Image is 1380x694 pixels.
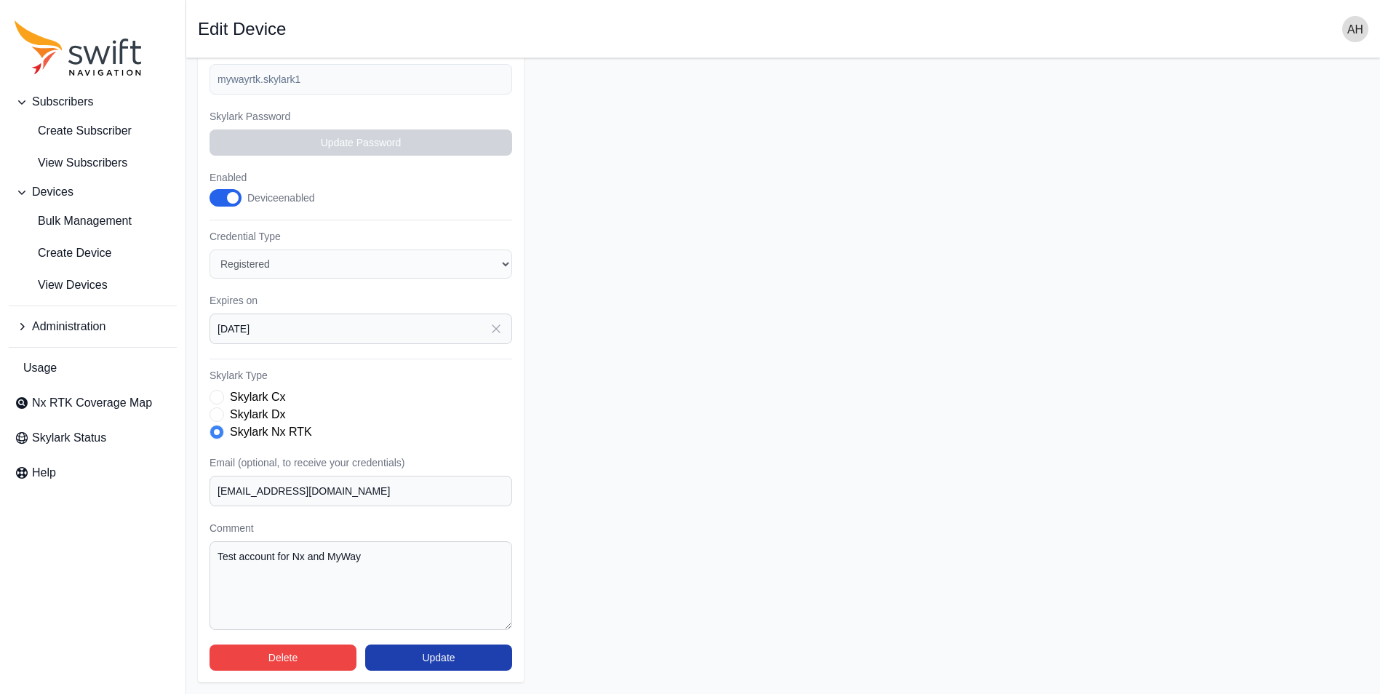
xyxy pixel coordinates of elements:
span: Devices [32,183,73,201]
label: Comment [210,521,512,535]
span: View Subscribers [15,154,127,172]
input: example-user [210,64,512,95]
label: Skylark Nx RTK [230,423,312,441]
a: Skylark Status [9,423,177,452]
a: View Subscribers [9,148,177,178]
button: Devices [9,178,177,207]
a: Bulk Management [9,207,177,236]
label: Skylark Dx [230,406,285,423]
div: Skylark Type [210,388,512,441]
span: Administration [32,318,105,335]
label: Credential Type [210,229,512,244]
label: Expires on [210,293,512,308]
a: Create Subscriber [9,116,177,145]
span: Usage [23,359,57,377]
label: Skylark Password [210,109,512,124]
button: Update Password [210,129,512,156]
label: Skylark Cx [230,388,285,406]
button: Subscribers [9,87,177,116]
span: Create Subscriber [15,122,132,140]
h1: Edit Device [198,20,286,38]
button: Delete [210,645,356,671]
a: Create Device [9,239,177,268]
button: Update [365,645,512,671]
a: View Devices [9,271,177,300]
span: Help [32,464,56,482]
span: View Devices [15,276,108,294]
span: Skylark Status [32,429,106,447]
span: Create Device [15,244,111,262]
label: Skylark Type [210,368,512,383]
div: Device enabled [247,191,315,205]
input: YYYY-MM-DD [210,314,512,344]
span: Nx RTK Coverage Map [32,394,152,412]
span: Subscribers [32,93,93,111]
textarea: Test account for Nx and MyWay [210,541,512,630]
img: user photo [1342,16,1368,42]
a: Nx RTK Coverage Map [9,388,177,418]
a: Usage [9,354,177,383]
label: Email (optional, to receive your credentials) [210,455,512,470]
button: Administration [9,312,177,341]
span: Bulk Management [15,212,132,230]
a: Help [9,458,177,487]
label: Enabled [210,170,330,185]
